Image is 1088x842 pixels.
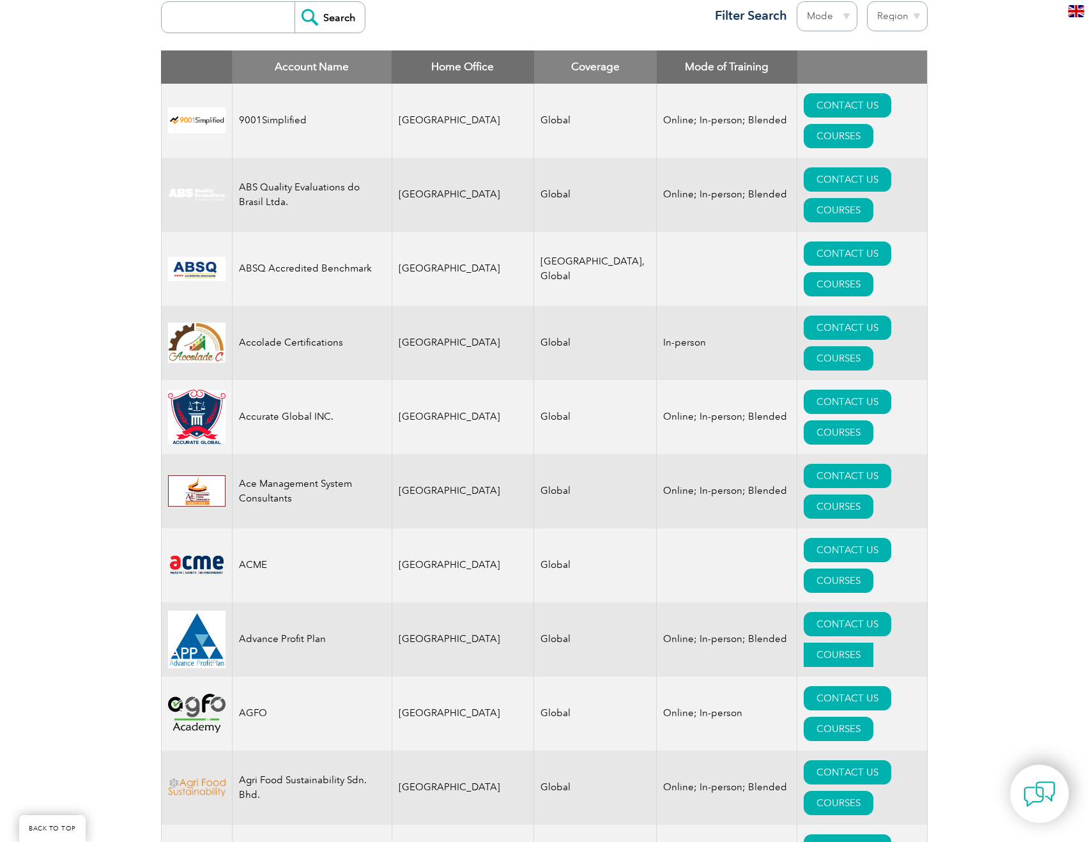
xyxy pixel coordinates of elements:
[804,241,891,266] a: CONTACT US
[804,167,891,192] a: CONTACT US
[392,454,534,528] td: [GEOGRAPHIC_DATA]
[804,316,891,340] a: CONTACT US
[804,346,873,371] a: COURSES
[804,760,891,785] a: CONTACT US
[232,380,392,454] td: Accurate Global INC.
[657,602,797,677] td: Online; In-person; Blended
[534,158,657,232] td: Global
[232,454,392,528] td: Ace Management System Consultants
[804,390,891,414] a: CONTACT US
[232,84,392,158] td: 9001Simplified
[392,306,534,380] td: [GEOGRAPHIC_DATA]
[168,390,226,445] img: a034a1f6-3919-f011-998a-0022489685a1-logo.png
[534,751,657,825] td: Global
[392,84,534,158] td: [GEOGRAPHIC_DATA]
[168,257,226,281] img: cc24547b-a6e0-e911-a812-000d3a795b83-logo.png
[657,84,797,158] td: Online; In-person; Blended
[534,677,657,751] td: Global
[804,198,873,222] a: COURSES
[534,602,657,677] td: Global
[534,84,657,158] td: Global
[232,528,392,602] td: ACME
[168,553,226,577] img: 0f03f964-e57c-ec11-8d20-002248158ec2-logo.png
[232,306,392,380] td: Accolade Certifications
[392,232,534,306] td: [GEOGRAPHIC_DATA]
[1068,5,1084,17] img: en
[657,50,797,84] th: Mode of Training: activate to sort column ascending
[232,602,392,677] td: Advance Profit Plan
[804,93,891,118] a: CONTACT US
[657,380,797,454] td: Online; In-person; Blended
[392,158,534,232] td: [GEOGRAPHIC_DATA]
[168,694,226,732] img: 2d900779-188b-ea11-a811-000d3ae11abd-logo.png
[804,717,873,741] a: COURSES
[804,686,891,710] a: CONTACT US
[392,677,534,751] td: [GEOGRAPHIC_DATA]
[804,420,873,445] a: COURSES
[804,643,873,667] a: COURSES
[168,188,226,202] img: c92924ac-d9bc-ea11-a814-000d3a79823d-logo.jpg
[534,306,657,380] td: Global
[295,2,365,33] input: Search
[392,50,534,84] th: Home Office: activate to sort column ascending
[804,538,891,562] a: CONTACT US
[168,323,226,363] img: 1a94dd1a-69dd-eb11-bacb-002248159486-logo.jpg
[392,380,534,454] td: [GEOGRAPHIC_DATA]
[168,107,226,134] img: 37c9c059-616f-eb11-a812-002248153038-logo.png
[657,677,797,751] td: Online; In-person
[797,50,927,84] th: : activate to sort column ascending
[168,778,226,797] img: f9836cf2-be2c-ed11-9db1-00224814fd52-logo.png
[534,50,657,84] th: Coverage: activate to sort column ascending
[804,494,873,519] a: COURSES
[804,272,873,296] a: COURSES
[534,528,657,602] td: Global
[232,677,392,751] td: AGFO
[232,50,392,84] th: Account Name: activate to sort column descending
[804,791,873,815] a: COURSES
[534,232,657,306] td: [GEOGRAPHIC_DATA], Global
[232,158,392,232] td: ABS Quality Evaluations do Brasil Ltda.
[1023,778,1055,810] img: contact-chat.png
[232,232,392,306] td: ABSQ Accredited Benchmark
[168,611,226,668] img: cd2924ac-d9bc-ea11-a814-000d3a79823d-logo.jpg
[232,751,392,825] td: Agri Food Sustainability Sdn. Bhd.
[392,751,534,825] td: [GEOGRAPHIC_DATA]
[534,380,657,454] td: Global
[392,602,534,677] td: [GEOGRAPHIC_DATA]
[534,454,657,528] td: Global
[657,751,797,825] td: Online; In-person; Blended
[392,528,534,602] td: [GEOGRAPHIC_DATA]
[804,124,873,148] a: COURSES
[657,454,797,528] td: Online; In-person; Blended
[804,464,891,488] a: CONTACT US
[804,612,891,636] a: CONTACT US
[804,569,873,593] a: COURSES
[657,306,797,380] td: In-person
[657,158,797,232] td: Online; In-person; Blended
[168,475,226,507] img: 306afd3c-0a77-ee11-8179-000d3ae1ac14-logo.jpg
[707,8,787,24] h3: Filter Search
[19,815,86,842] a: BACK TO TOP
